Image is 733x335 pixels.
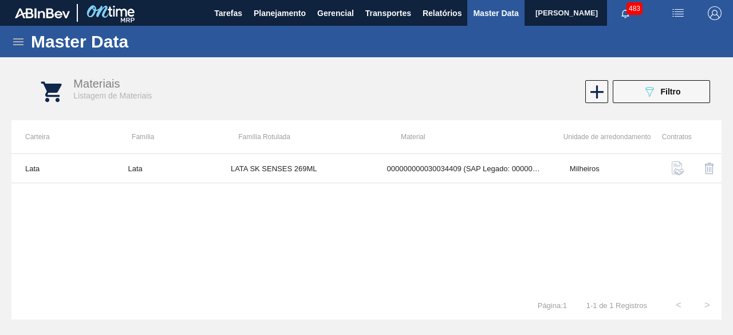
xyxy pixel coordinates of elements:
button: Filtro [613,80,710,103]
button: delete-icon [696,155,723,182]
span: Relatórios [423,6,462,20]
div: Buscar Contratos Material [664,155,690,182]
span: Página : 1 [538,301,567,310]
img: contract-icon [671,161,685,175]
td: Lata [11,154,114,183]
button: Notificações [607,5,644,21]
div: Filtrar Material [607,80,716,103]
span: Filtro [661,87,681,96]
span: 483 [626,2,643,15]
td: Milheiros [556,154,659,183]
span: Master Data [473,6,518,20]
span: Materiais [73,77,120,90]
span: Transportes [365,6,411,20]
img: delete-icon [703,161,716,175]
h1: Master Data [31,35,234,48]
th: Carteira [11,120,118,153]
button: < [664,291,693,320]
span: Tarefas [214,6,242,20]
img: TNhmsLtSVTkK8tSr43FrP2fwEKptu5GPRR3wAAAABJRU5ErkJggg== [15,8,70,18]
td: 000000000030034409 (SAP Legado: 000000000050850973) - LATA AL 269ML BEATS SENSES GARMINO [373,154,556,183]
td: Lata [114,154,216,183]
th: Família Rotulada [224,120,387,153]
span: Gerencial [317,6,354,20]
td: LATA SK SENSES 269ML [217,154,373,183]
button: > [693,291,722,320]
span: 1 - 1 de 1 Registros [584,301,647,310]
th: Família [118,120,224,153]
img: userActions [671,6,685,20]
th: Contratos [656,120,689,153]
span: Listagem de Materiais [73,91,152,100]
img: Logout [708,6,722,20]
th: Material [387,120,550,153]
button: contract-icon [664,155,692,182]
div: Desabilitar Material [696,155,722,182]
th: Unidade de arredondamento [550,120,656,153]
span: Planejamento [254,6,306,20]
div: Habilitar Material [584,80,607,103]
